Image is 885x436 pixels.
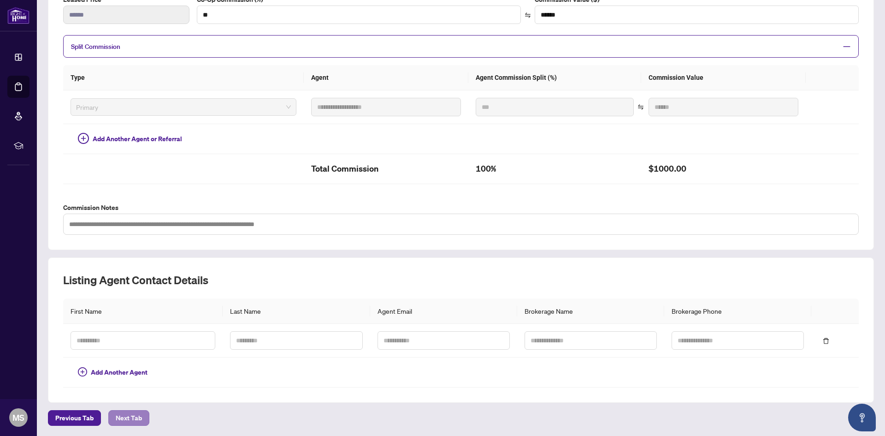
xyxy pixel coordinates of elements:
h2: Listing Agent Contact Details [63,273,859,287]
span: plus-circle [78,133,89,144]
span: Split Commission [71,42,120,51]
th: Agent Commission Split (%) [468,65,641,90]
span: delete [823,338,829,344]
label: Commission Notes [63,203,859,213]
span: Previous Tab [55,411,94,425]
span: Primary [76,100,291,114]
th: Agent [304,65,468,90]
span: plus-circle [78,367,87,376]
span: Add Another Agent or Referral [93,134,182,144]
th: Type [63,65,304,90]
th: Commission Value [641,65,806,90]
th: Last Name [223,299,370,324]
span: swap [637,104,644,110]
span: Next Tab [116,411,142,425]
span: Add Another Agent [91,367,147,377]
span: minus [843,42,851,51]
th: Brokerage Name [517,299,664,324]
th: Agent Email [370,299,517,324]
button: Next Tab [108,410,149,426]
h2: Total Commission [311,161,461,176]
div: Split Commission [63,35,859,58]
th: Brokerage Phone [664,299,811,324]
h2: 100% [476,161,634,176]
span: swap [525,12,531,18]
button: Add Another Agent [71,365,155,380]
h2: $1000.00 [649,161,798,176]
button: Previous Tab [48,410,101,426]
img: logo [7,7,29,24]
button: Open asap [848,404,876,431]
span: MS [12,411,24,424]
th: First Name [63,299,223,324]
button: Add Another Agent or Referral [71,131,189,146]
